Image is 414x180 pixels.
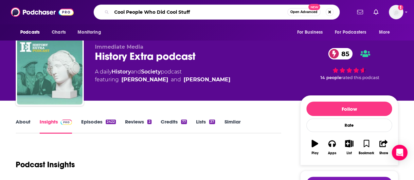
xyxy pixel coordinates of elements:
[95,44,143,50] span: Immediate Media
[341,136,358,159] button: List
[106,120,116,124] div: 2422
[297,28,323,37] span: For Business
[94,5,340,20] div: Search podcasts, credits, & more...
[161,119,187,134] a: Credits77
[16,26,48,39] button: open menu
[389,5,403,19] button: Show profile menu
[320,75,341,80] span: 14 people
[306,136,323,159] button: Play
[125,119,151,134] a: Reviews2
[331,26,376,39] button: open menu
[112,69,131,75] a: History
[306,102,392,116] button: Follow
[16,119,30,134] a: About
[308,4,320,10] span: New
[73,26,109,39] button: open menu
[95,68,230,84] div: A daily podcast
[196,119,215,134] a: Lists37
[121,76,168,84] a: Ellie Cawthorne
[40,119,72,134] a: InsightsPodchaser Pro
[347,151,352,155] div: List
[379,151,388,155] div: Share
[95,76,230,84] span: featuring
[392,145,407,160] div: Open Intercom Messenger
[52,28,66,37] span: Charts
[184,76,230,84] a: Nathan Connolly
[47,26,70,39] a: Charts
[371,7,381,18] a: Show notifications dropdown
[341,75,379,80] span: rated this podcast
[61,120,72,125] img: Podchaser Pro
[181,120,187,124] div: 77
[224,119,240,134] a: Similar
[379,28,390,37] span: More
[20,28,40,37] span: Podcasts
[335,48,352,59] span: 85
[290,10,317,14] span: Open Advanced
[389,5,403,19] span: Logged in as calellac
[17,39,82,105] img: History Extra podcast
[11,6,74,18] img: Podchaser - Follow, Share and Rate Podcasts
[328,48,352,59] a: 85
[312,151,318,155] div: Play
[306,119,392,132] div: Rate
[335,28,366,37] span: For Podcasters
[375,136,392,159] button: Share
[292,26,331,39] button: open menu
[287,8,320,16] button: Open AdvancedNew
[389,5,403,19] img: User Profile
[147,120,151,124] div: 2
[374,26,398,39] button: open menu
[81,119,116,134] a: Episodes2422
[141,69,161,75] a: Society
[112,7,287,17] input: Search podcasts, credits, & more...
[16,160,75,170] h1: Podcast Insights
[323,136,340,159] button: Apps
[171,76,181,84] span: and
[398,5,403,10] svg: Add a profile image
[358,136,375,159] button: Bookmark
[354,7,366,18] a: Show notifications dropdown
[78,28,101,37] span: Monitoring
[131,69,141,75] span: and
[328,151,336,155] div: Apps
[359,151,374,155] div: Bookmark
[209,120,215,124] div: 37
[300,44,398,84] div: 85 14 peoplerated this podcast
